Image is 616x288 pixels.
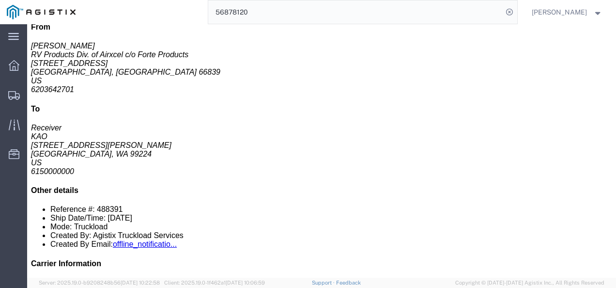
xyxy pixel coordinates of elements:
[39,280,160,286] span: Server: 2025.19.0-b9208248b56
[312,280,336,286] a: Support
[226,280,265,286] span: [DATE] 10:06:59
[164,280,265,286] span: Client: 2025.19.0-1f462a1
[455,279,604,287] span: Copyright © [DATE]-[DATE] Agistix Inc., All Rights Reserved
[336,280,361,286] a: Feedback
[7,5,76,19] img: logo
[121,280,160,286] span: [DATE] 10:22:58
[531,6,603,18] button: [PERSON_NAME]
[532,7,587,17] span: Nathan Seeley
[27,24,616,278] iframe: FS Legacy Container
[208,0,503,24] input: Search for shipment number, reference number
